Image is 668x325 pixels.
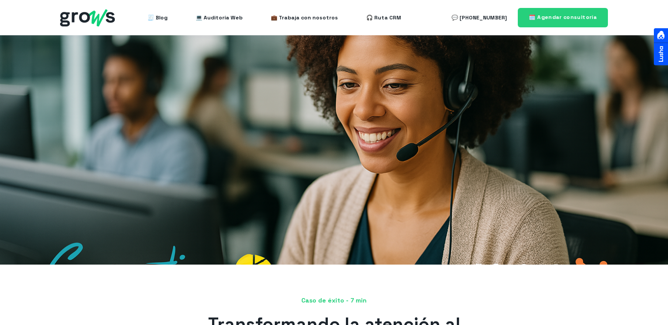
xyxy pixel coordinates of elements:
[366,9,401,26] a: 🎧 Ruta CRM
[452,9,507,26] a: 💬 [PHONE_NUMBER]
[196,9,243,26] a: 💻 Auditoría Web
[518,8,608,27] a: 🗓️ Agendar consultoría
[60,296,608,305] span: Caso de éxito - 7 min
[529,14,597,21] span: 🗓️ Agendar consultoría
[624,283,668,325] iframe: Chat Widget
[148,9,167,26] a: 🧾 Blog
[271,9,338,26] a: 💼 Trabaja con nosotros
[60,9,115,26] img: grows - hubspot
